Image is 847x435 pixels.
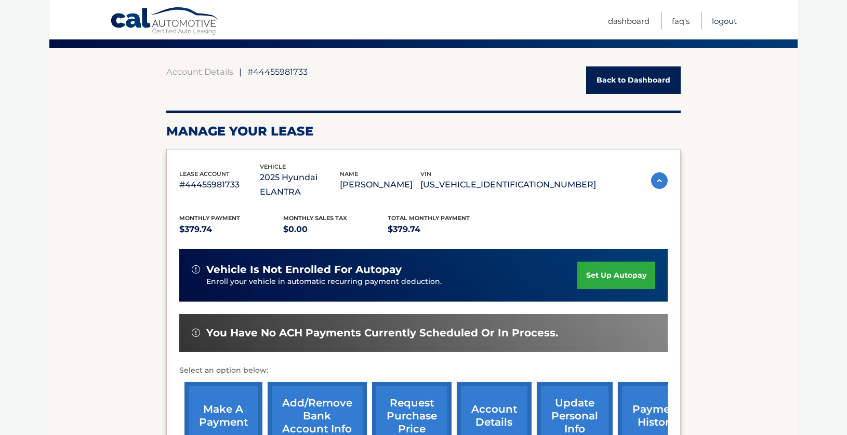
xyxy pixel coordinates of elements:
p: $379.74 [388,222,492,237]
a: Back to Dashboard [586,66,681,94]
p: #44455981733 [179,178,260,192]
h2: Manage Your Lease [166,124,681,139]
span: | [239,66,242,77]
span: Monthly Payment [179,214,240,222]
img: accordion-active.svg [651,172,668,189]
img: alert-white.svg [192,265,200,274]
span: Total Monthly Payment [388,214,470,222]
a: Account Details [166,66,233,77]
a: set up autopay [577,262,655,289]
a: FAQ's [672,12,690,30]
p: [PERSON_NAME] [340,178,420,192]
span: vehicle [260,163,286,170]
span: name [340,170,358,178]
span: vehicle is not enrolled for autopay [206,263,402,276]
span: #44455981733 [247,66,308,77]
img: alert-white.svg [192,329,200,337]
span: lease account [179,170,230,178]
a: Cal Automotive [110,7,219,37]
p: $0.00 [284,222,388,237]
p: $379.74 [179,222,284,237]
span: You have no ACH payments currently scheduled or in process. [206,327,558,339]
p: [US_VEHICLE_IDENTIFICATION_NUMBER] [420,178,596,192]
p: 2025 Hyundai ELANTRA [260,170,340,199]
p: Enroll your vehicle in automatic recurring payment deduction. [206,276,577,288]
span: Monthly sales Tax [284,214,348,222]
a: Logout [712,12,737,30]
p: Select an option below: [179,364,668,377]
span: vin [420,170,431,178]
a: Dashboard [608,12,650,30]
